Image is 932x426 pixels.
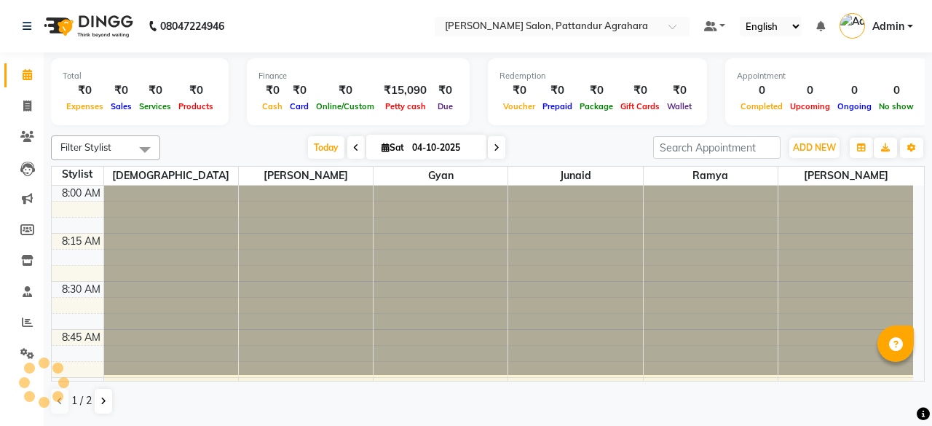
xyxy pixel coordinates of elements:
[786,82,834,99] div: 0
[258,70,458,82] div: Finance
[663,82,695,99] div: ₹0
[135,101,175,111] span: Services
[737,70,917,82] div: Appointment
[408,137,481,159] input: 2025-10-04
[539,101,576,111] span: Prepaid
[175,101,217,111] span: Products
[737,82,786,99] div: 0
[834,82,875,99] div: 0
[875,101,917,111] span: No show
[239,167,373,185] span: [PERSON_NAME]
[644,167,778,185] span: Ramya
[374,167,508,185] span: Gyan
[59,186,103,201] div: 8:00 AM
[308,136,344,159] span: Today
[653,136,781,159] input: Search Appointment
[104,167,238,185] span: [DEMOGRAPHIC_DATA]
[71,393,92,409] span: 1 / 2
[63,82,107,99] div: ₹0
[59,234,103,249] div: 8:15 AM
[59,330,103,345] div: 8:45 AM
[834,101,875,111] span: Ongoing
[875,82,917,99] div: 0
[60,141,111,153] span: Filter Stylist
[499,101,539,111] span: Voucher
[37,6,137,47] img: logo
[286,82,312,99] div: ₹0
[63,70,217,82] div: Total
[508,167,642,185] span: Junaid
[52,167,103,182] div: Stylist
[617,101,663,111] span: Gift Cards
[286,101,312,111] span: Card
[59,378,103,393] div: 9:00 AM
[840,13,865,39] img: Admin
[378,82,433,99] div: ₹15,090
[258,82,286,99] div: ₹0
[499,82,539,99] div: ₹0
[378,142,408,153] span: Sat
[107,101,135,111] span: Sales
[312,101,378,111] span: Online/Custom
[107,82,135,99] div: ₹0
[786,101,834,111] span: Upcoming
[382,101,430,111] span: Petty cash
[663,101,695,111] span: Wallet
[576,101,617,111] span: Package
[539,82,576,99] div: ₹0
[434,101,457,111] span: Due
[63,101,107,111] span: Expenses
[135,82,175,99] div: ₹0
[499,70,695,82] div: Redemption
[576,82,617,99] div: ₹0
[160,6,224,47] b: 08047224946
[872,19,904,34] span: Admin
[778,167,913,185] span: [PERSON_NAME]
[793,142,836,153] span: ADD NEW
[59,282,103,297] div: 8:30 AM
[433,82,458,99] div: ₹0
[737,101,786,111] span: Completed
[175,82,217,99] div: ₹0
[312,82,378,99] div: ₹0
[617,82,663,99] div: ₹0
[258,101,286,111] span: Cash
[789,138,840,158] button: ADD NEW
